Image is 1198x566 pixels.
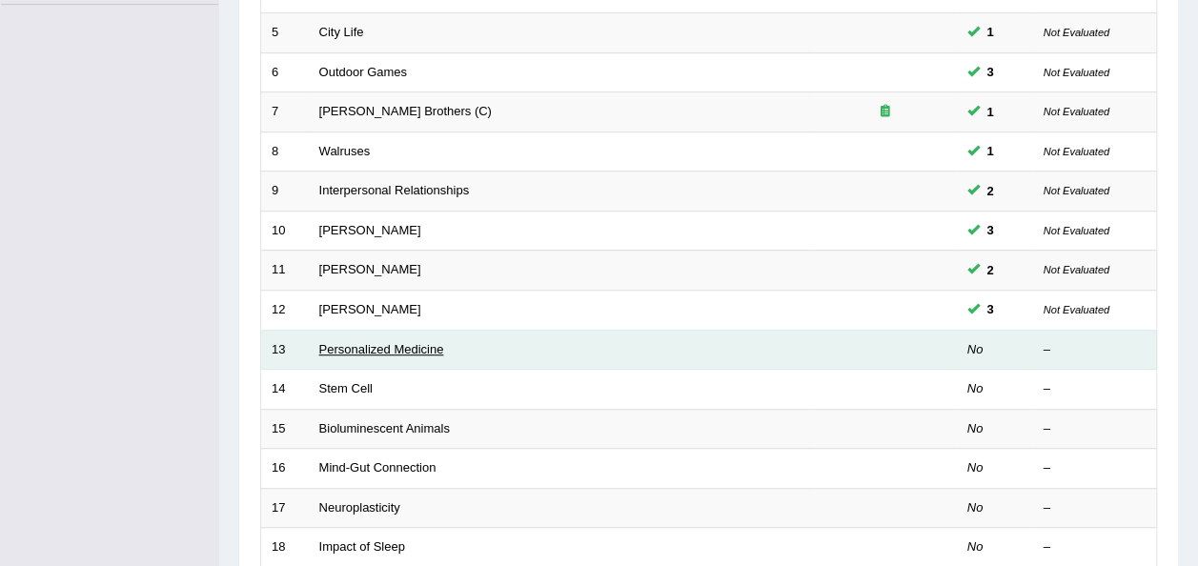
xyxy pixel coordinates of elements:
[1044,264,1109,275] small: Not Evaluated
[967,421,984,435] em: No
[1044,146,1109,157] small: Not Evaluated
[261,13,309,53] td: 5
[261,449,309,489] td: 16
[319,144,371,158] a: Walruses
[967,342,984,356] em: No
[980,220,1002,240] span: You can still take this question
[319,65,408,79] a: Outdoor Games
[319,25,364,39] a: City Life
[261,370,309,410] td: 14
[1044,185,1109,196] small: Not Evaluated
[980,181,1002,201] span: You can still take this question
[261,172,309,212] td: 9
[980,62,1002,82] span: You can still take this question
[1044,304,1109,315] small: Not Evaluated
[1044,499,1147,517] div: –
[261,92,309,132] td: 7
[1044,67,1109,78] small: Not Evaluated
[1044,459,1147,477] div: –
[261,211,309,251] td: 10
[319,342,444,356] a: Personalized Medicine
[319,500,400,515] a: Neuroplasticity
[319,104,492,118] a: [PERSON_NAME] Brothers (C)
[967,460,984,475] em: No
[1044,420,1147,438] div: –
[319,381,373,395] a: Stem Cell
[1044,341,1147,359] div: –
[1044,106,1109,117] small: Not Evaluated
[319,262,421,276] a: [PERSON_NAME]
[980,141,1002,161] span: You can still take this question
[1044,380,1147,398] div: –
[967,539,984,554] em: No
[980,22,1002,42] span: You can still take this question
[319,539,405,554] a: Impact of Sleep
[319,183,470,197] a: Interpersonal Relationships
[1044,538,1147,556] div: –
[319,421,450,435] a: Bioluminescent Animals
[967,381,984,395] em: No
[261,52,309,92] td: 6
[261,409,309,449] td: 15
[319,460,437,475] a: Mind-Gut Connection
[261,290,309,330] td: 12
[980,102,1002,122] span: You can still take this question
[1044,27,1109,38] small: Not Evaluated
[319,223,421,237] a: [PERSON_NAME]
[1044,225,1109,236] small: Not Evaluated
[980,260,1002,280] span: You can still take this question
[261,131,309,172] td: 8
[261,488,309,528] td: 17
[261,251,309,291] td: 11
[980,299,1002,319] span: You can still take this question
[261,330,309,370] td: 13
[967,500,984,515] em: No
[319,302,421,316] a: [PERSON_NAME]
[824,103,946,121] div: Exam occurring question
